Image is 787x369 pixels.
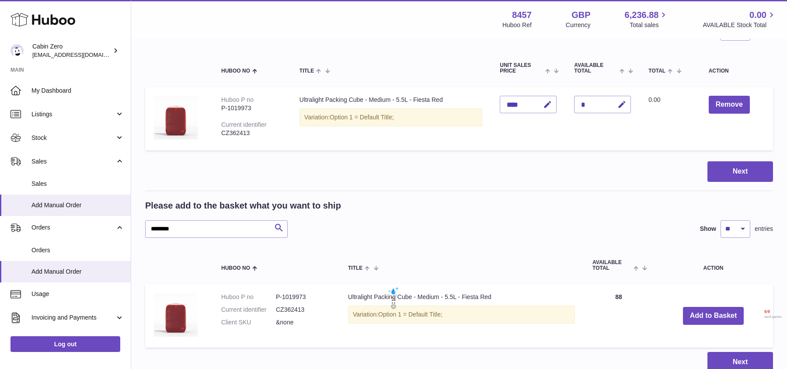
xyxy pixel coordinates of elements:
[276,306,331,314] dd: CZ362413
[709,68,764,74] div: Action
[221,306,276,314] dt: Current identifier
[299,68,314,74] span: Title
[339,284,584,348] td: Ultralight Packing Cube - Medium - 5.5L - Fiesta Red
[764,315,782,319] span: used queries
[291,87,491,150] td: Ultralight Packing Cube - Medium - 5.5L - Fiesta Red
[154,293,198,337] img: Ultralight Packing Cube - Medium - 5.5L - Fiesta Red
[755,225,773,233] span: entries
[502,21,532,29] div: Huboo Ref
[32,42,111,59] div: Cabin Zero
[749,9,766,21] span: 0.00
[500,63,543,74] span: Unit Sales Price
[31,201,124,209] span: Add Manual Order
[31,87,124,95] span: My Dashboard
[154,96,198,139] img: Ultralight Packing Cube - Medium - 5.5L - Fiesta Red
[31,180,124,188] span: Sales
[276,318,331,327] dd: &none
[31,223,115,232] span: Orders
[31,157,115,166] span: Sales
[221,265,250,271] span: Huboo no
[145,200,341,212] h2: Please add to the basket what you want to ship
[31,246,124,254] span: Orders
[512,9,532,21] strong: 8457
[10,336,120,352] a: Log out
[221,68,250,74] span: Huboo no
[31,290,124,298] span: Usage
[654,251,773,280] th: Action
[709,96,750,114] button: Remove
[630,21,669,29] span: Total sales
[276,293,331,301] dd: P-1019973
[221,121,267,128] div: Current identifier
[683,307,744,325] button: Add to Basket
[648,68,665,74] span: Total
[10,44,24,57] img: huboo@cabinzero.com
[574,63,617,74] span: AVAILABLE Total
[348,306,575,324] div: Variation:
[625,9,669,29] a: 6,236.88 Total sales
[571,9,590,21] strong: GBP
[378,311,442,318] span: Option 1 = Default Title;
[31,110,115,118] span: Listings
[330,114,394,121] span: Option 1 = Default Title;
[707,161,773,182] button: Next
[31,313,115,322] span: Invoicing and Payments
[348,265,362,271] span: Title
[625,9,659,21] span: 6,236.88
[32,51,129,58] span: [EMAIL_ADDRESS][DOMAIN_NAME]
[703,21,777,29] span: AVAILABLE Stock Total
[764,309,782,315] span: 0 / 0
[221,96,254,103] div: Huboo P no
[566,21,591,29] div: Currency
[221,129,282,137] div: CZ362413
[221,318,276,327] dt: Client SKU
[221,104,282,112] div: P-1019973
[584,284,654,348] td: 88
[31,134,115,142] span: Stock
[703,9,777,29] a: 0.00 AVAILABLE Stock Total
[299,108,482,126] div: Variation:
[700,225,716,233] label: Show
[592,260,631,271] span: AVAILABLE Total
[221,293,276,301] dt: Huboo P no
[648,96,660,103] span: 0.00
[31,268,124,276] span: Add Manual Order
